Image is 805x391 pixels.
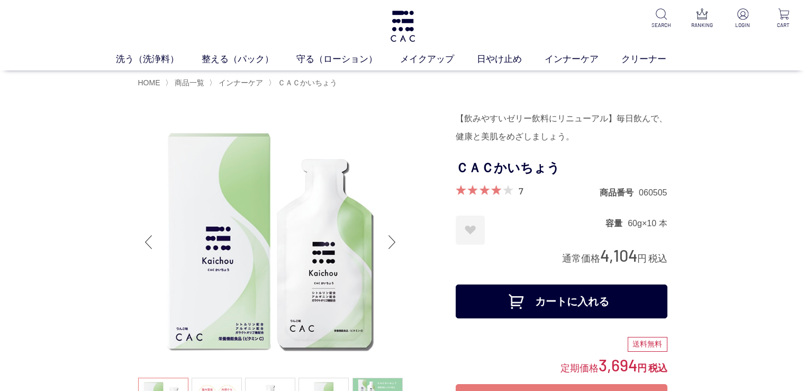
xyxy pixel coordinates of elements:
[639,187,667,198] dd: 060505
[268,78,340,88] li: 〉
[389,11,417,42] img: logo
[400,52,477,66] a: メイクアップ
[771,21,797,29] p: CART
[600,245,637,265] span: 4,104
[209,78,266,88] li: 〉
[296,52,400,66] a: 守る（ローション）
[560,362,599,374] span: 定期価格
[621,52,689,66] a: クリーナー
[165,78,207,88] li: 〉
[173,78,204,87] a: 商品一覧
[175,78,204,87] span: 商品一覧
[456,216,485,245] a: お気に入りに登録する
[730,21,756,29] p: LOGIN
[600,187,639,198] dt: 商品番号
[216,78,263,87] a: インナーケア
[456,285,667,318] button: カートに入れる
[116,52,202,66] a: 洗う（洗浄料）
[648,363,667,374] span: 税込
[689,21,715,29] p: RANKING
[628,337,667,352] div: 送料無料
[276,78,337,87] a: ＣＡＣかいちょう
[689,8,715,29] a: RANKING
[545,52,621,66] a: インナーケア
[382,221,403,263] div: Next slide
[730,8,756,29] a: LOGIN
[138,221,159,263] div: Previous slide
[477,52,545,66] a: 日やけ止め
[219,78,263,87] span: インナーケア
[138,110,403,375] img: ＣＡＣかいちょう
[278,78,337,87] span: ＣＡＣかいちょう
[637,253,647,264] span: 円
[637,363,647,374] span: 円
[562,253,600,264] span: 通常価格
[138,78,160,87] a: HOME
[456,156,667,180] h1: ＣＡＣかいちょう
[599,355,637,375] span: 3,694
[648,253,667,264] span: 税込
[519,185,523,197] a: 7
[648,8,674,29] a: SEARCH
[628,218,667,229] dd: 60g×10 本
[648,21,674,29] p: SEARCH
[456,110,667,146] div: 【飲みやすいゼリー飲料にリニューアル】毎日飲んで、健康と美肌をめざしましょう。
[605,218,628,229] dt: 容量
[771,8,797,29] a: CART
[202,52,296,66] a: 整える（パック）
